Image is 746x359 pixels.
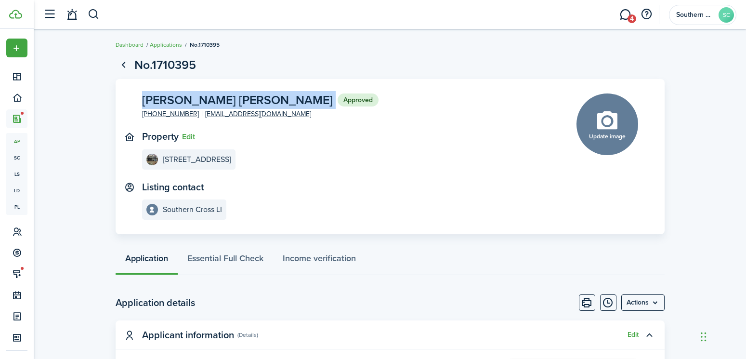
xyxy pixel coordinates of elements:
[237,331,258,339] panel-main-subtitle: (Details)
[600,294,616,311] button: Timeline
[6,182,27,199] a: ld
[638,6,654,23] button: Open resource center
[134,56,196,74] h1: No.1710395
[6,133,27,149] a: ap
[205,109,311,119] a: [EMAIL_ADDRESS][DOMAIN_NAME]
[116,40,144,49] a: Dashboard
[142,330,234,341] panel-main-title: Applicant information
[163,205,222,214] e-details-info-title: Southern Cross LI
[116,295,195,310] h2: Application details
[142,182,204,193] text-item: Listing contact
[701,322,707,351] div: Drag
[6,149,27,166] a: sc
[273,246,366,275] a: Income verification
[621,294,665,311] button: Open menu
[182,133,195,141] button: Edit
[698,313,746,359] iframe: Chat Widget
[146,154,158,165] img: 200 6th St
[142,94,333,106] span: [PERSON_NAME] [PERSON_NAME]
[641,327,657,343] button: Toggle accordion
[579,294,595,311] button: Print
[576,93,638,155] button: Update image
[676,12,715,18] span: Southern Cross LI
[616,2,634,27] a: Messaging
[719,7,734,23] avatar-text: SC
[142,109,199,119] a: [PHONE_NUMBER]
[190,40,220,49] span: No.1710395
[142,131,179,142] text-item: Property
[628,14,636,23] span: 4
[63,2,81,27] a: Notifications
[9,10,22,19] img: TenantCloud
[6,166,27,182] a: ls
[150,40,182,49] a: Applications
[628,331,639,339] button: Edit
[116,57,132,73] a: Go back
[88,6,100,23] button: Search
[338,93,379,107] status: Approved
[6,199,27,215] a: pl
[621,294,665,311] menu-btn: Actions
[178,246,273,275] a: Essential Full Check
[6,39,27,57] button: Open menu
[163,155,231,164] e-details-info-title: [STREET_ADDRESS]
[40,5,59,24] button: Open sidebar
